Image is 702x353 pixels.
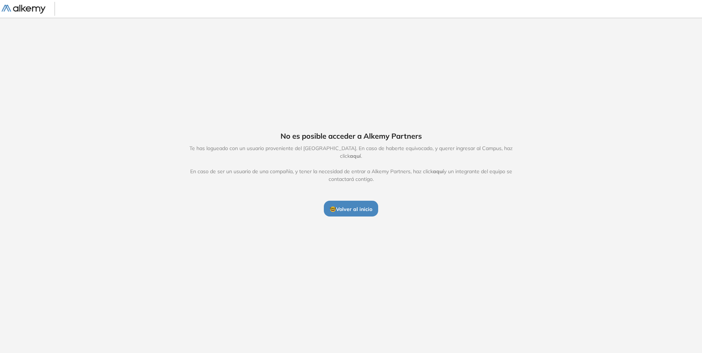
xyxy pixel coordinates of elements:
span: No es posible acceder a Alkemy Partners [281,131,422,142]
span: Te has logueado con un usuario proveniente del [GEOGRAPHIC_DATA]. En caso de haberte equivocado, ... [182,145,520,183]
span: 🤓 Volver al inicio [330,206,372,212]
button: 🤓Volver al inicio [324,201,378,216]
img: Logo [1,5,46,14]
span: aquí [350,153,361,159]
span: aquí [433,168,444,175]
